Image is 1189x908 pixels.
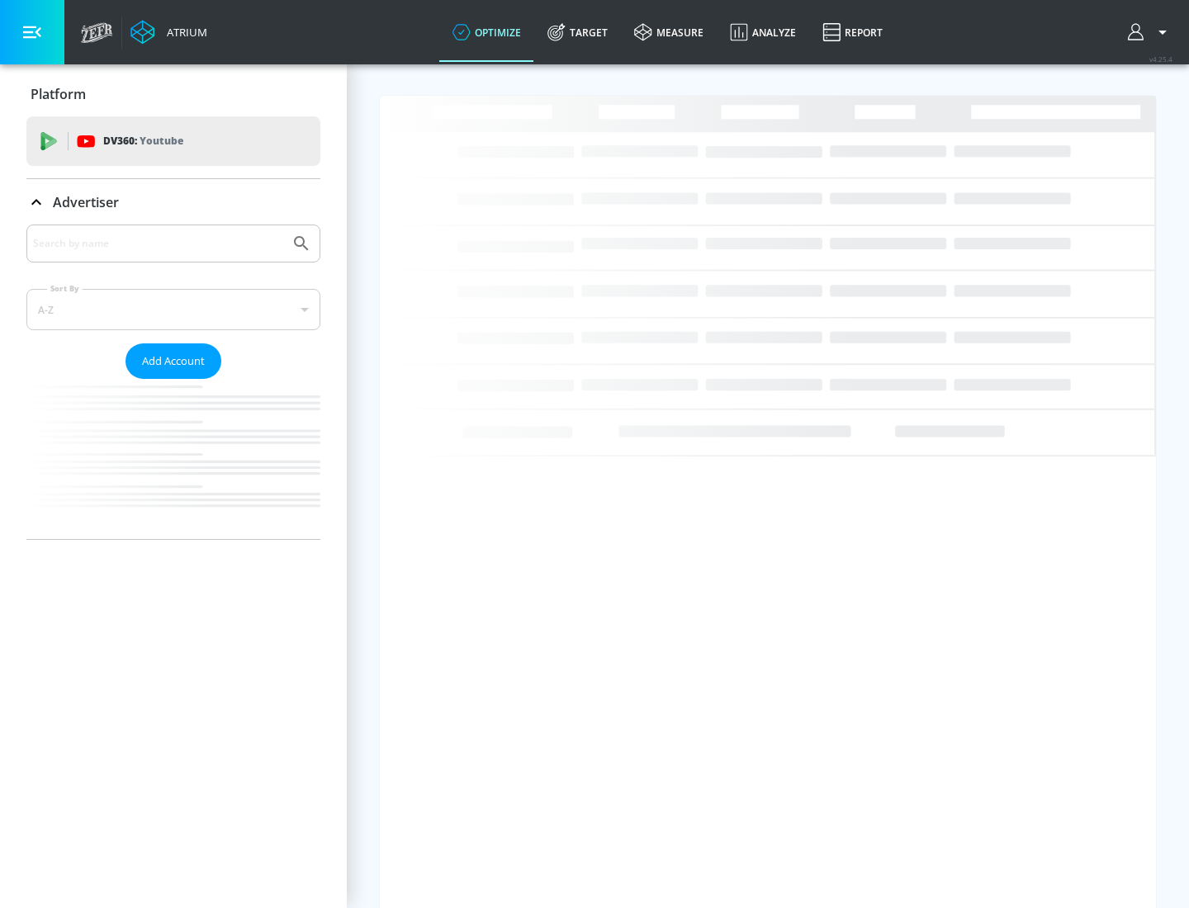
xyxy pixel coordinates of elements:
[53,193,119,211] p: Advertiser
[534,2,621,62] a: Target
[26,289,320,330] div: A-Z
[717,2,809,62] a: Analyze
[26,116,320,166] div: DV360: Youtube
[31,85,86,103] p: Platform
[1149,54,1172,64] span: v 4.25.4
[439,2,534,62] a: optimize
[142,352,205,371] span: Add Account
[26,379,320,539] nav: list of Advertiser
[130,20,207,45] a: Atrium
[26,225,320,539] div: Advertiser
[33,233,283,254] input: Search by name
[621,2,717,62] a: measure
[160,25,207,40] div: Atrium
[126,343,221,379] button: Add Account
[140,132,183,149] p: Youtube
[26,179,320,225] div: Advertiser
[26,71,320,117] div: Platform
[47,283,83,294] label: Sort By
[809,2,896,62] a: Report
[103,132,183,150] p: DV360:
